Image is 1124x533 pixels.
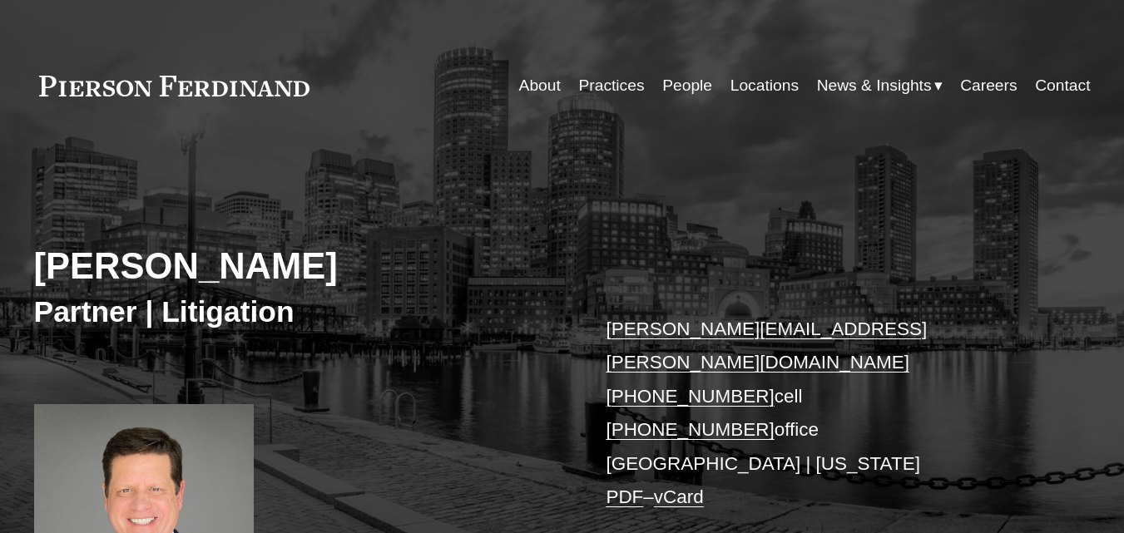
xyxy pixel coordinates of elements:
a: About [519,70,561,101]
a: [PERSON_NAME][EMAIL_ADDRESS][PERSON_NAME][DOMAIN_NAME] [606,318,927,373]
span: News & Insights [817,72,932,101]
a: [PHONE_NUMBER] [606,419,774,440]
a: Contact [1035,70,1090,101]
h2: [PERSON_NAME] [34,244,562,289]
a: folder dropdown [817,70,943,101]
a: Careers [960,70,1017,101]
a: PDF [606,486,643,507]
a: Locations [730,70,799,101]
p: cell office [GEOGRAPHIC_DATA] | [US_STATE] – [606,313,1046,515]
a: vCard [654,486,704,507]
a: People [662,70,712,101]
a: Practices [578,70,644,101]
h3: Partner | Litigation [34,294,562,331]
a: [PHONE_NUMBER] [606,386,774,407]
